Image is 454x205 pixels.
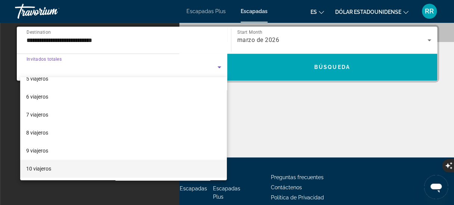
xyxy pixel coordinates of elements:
[26,148,48,154] font: 9 viajeros
[424,175,448,199] iframe: Botón para iniciar la ventana de mensajería
[26,130,48,136] font: 8 viajeros
[26,166,51,172] font: 10 viajeros
[26,76,48,82] font: 5 viajeros
[26,112,48,118] font: 7 viajeros
[26,94,48,100] font: 6 viajeros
